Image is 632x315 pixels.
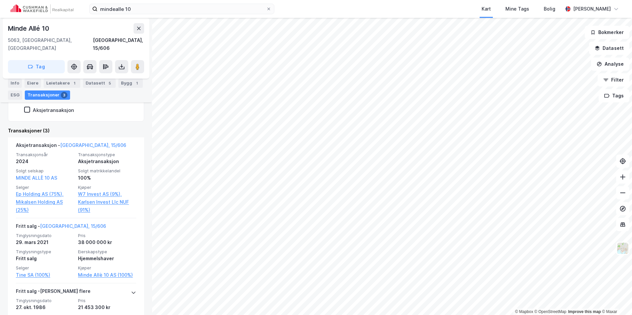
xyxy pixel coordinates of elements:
span: Transaksjonsår [16,152,74,157]
a: Improve this map [568,309,601,314]
div: 27. okt. 1986 [16,303,74,311]
div: 100% [78,174,136,182]
div: Hjemmelshaver [78,255,136,262]
input: Søk på adresse, matrikkel, gårdeiere, leietakere eller personer [98,4,266,14]
div: Eiere [24,79,41,88]
span: Selger [16,265,74,271]
div: Transaksjoner (3) [8,127,144,135]
span: Tinglysningsdato [16,233,74,238]
div: Bygg [118,79,143,88]
span: Kjøper [78,185,136,190]
a: MINDE ALLÈ 10 AS [16,175,57,181]
a: [GEOGRAPHIC_DATA], 15/606 [60,142,126,148]
div: 21 453 300 kr [78,303,136,311]
a: W7 Invest AS (9%), [78,190,136,198]
img: Z [616,242,629,255]
div: 29. mars 2021 [16,238,74,246]
button: Bokmerker [585,26,629,39]
a: Karlsen Invest Llc NUF (91%) [78,198,136,214]
span: Solgt matrikkelandel [78,168,136,174]
a: Mapbox [515,309,533,314]
div: Info [8,79,22,88]
a: Ep Holding AS (75%), [16,190,74,198]
div: Aksjetransaksjon [33,107,74,113]
button: Tags [599,89,629,102]
span: Eierskapstype [78,249,136,255]
div: Kontrollprogram for chat [599,283,632,315]
a: Minde Allè 10 AS (100%) [78,271,136,279]
button: Filter [598,73,629,87]
div: 38 000 000 kr [78,238,136,246]
div: 5063, [GEOGRAPHIC_DATA], [GEOGRAPHIC_DATA] [8,36,93,52]
button: Analyse [591,57,629,71]
div: 1 [71,80,78,87]
div: [GEOGRAPHIC_DATA], 15/606 [93,36,144,52]
div: Datasett [83,79,116,88]
button: Datasett [589,42,629,55]
div: 2024 [16,157,74,165]
a: [GEOGRAPHIC_DATA], 15/606 [40,223,106,229]
div: Mine Tags [505,5,529,13]
a: Mikalsen Holding AS (25%) [16,198,74,214]
div: Kart [482,5,491,13]
span: Pris [78,298,136,303]
div: Fritt salg - [16,222,106,233]
button: Tag [8,60,65,73]
span: Selger [16,185,74,190]
div: [PERSON_NAME] [573,5,611,13]
img: cushman-wakefield-realkapital-logo.202ea83816669bd177139c58696a8fa1.svg [11,4,73,14]
span: Solgt selskap [16,168,74,174]
div: Transaksjoner [25,90,70,100]
div: 5 [106,80,113,87]
span: Transaksjonstype [78,152,136,157]
div: Leietakere [44,79,80,88]
div: Fritt salg - [PERSON_NAME] flere [16,287,91,298]
div: Bolig [544,5,555,13]
span: Tinglysningstype [16,249,74,255]
iframe: Chat Widget [599,283,632,315]
span: Kjøper [78,265,136,271]
div: 1 [134,80,140,87]
div: Aksjetransaksjon - [16,141,126,152]
div: Fritt salg [16,255,74,262]
div: Aksjetransaksjon [78,157,136,165]
a: Tine SA (100%) [16,271,74,279]
span: Pris [78,233,136,238]
a: OpenStreetMap [534,309,567,314]
div: 3 [61,92,67,98]
div: Minde Allé 10 [8,23,50,34]
div: ESG [8,90,22,100]
span: Tinglysningsdato [16,298,74,303]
